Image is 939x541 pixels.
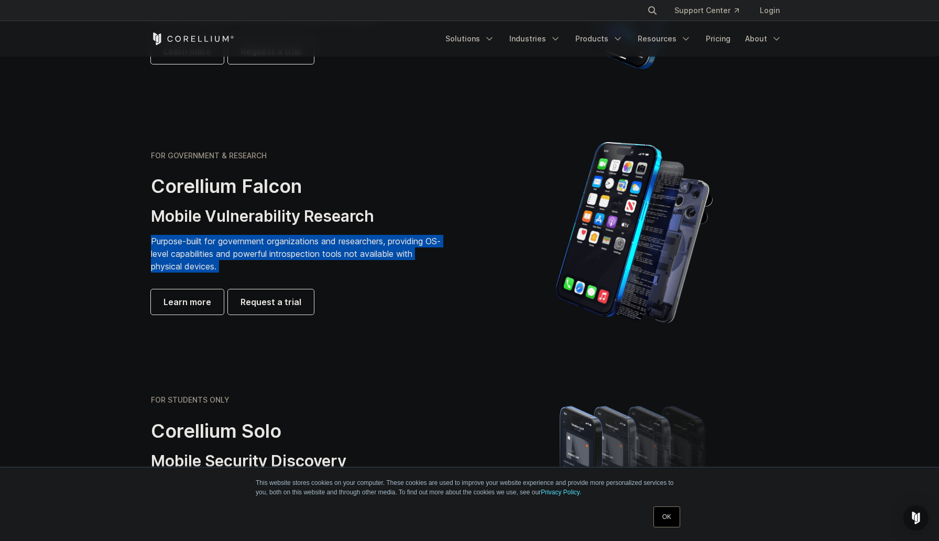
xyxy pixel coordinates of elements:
a: Pricing [700,29,737,48]
div: Navigation Menu [635,1,788,20]
div: Navigation Menu [439,29,788,48]
h3: Mobile Security Discovery [151,451,444,471]
span: Learn more [163,296,211,308]
a: About [739,29,788,48]
a: Login [751,1,788,20]
h3: Mobile Vulnerability Research [151,207,444,226]
a: Privacy Policy. [541,489,581,496]
img: iPhone model separated into the mechanics used to build the physical device. [555,141,713,324]
h2: Corellium Falcon [151,175,444,198]
div: Open Intercom Messenger [903,505,929,531]
a: Support Center [666,1,747,20]
button: Search [643,1,662,20]
a: Corellium Home [151,33,234,45]
span: Request a trial [241,296,301,308]
h2: Corellium Solo [151,419,444,443]
a: Request a trial [228,289,314,315]
p: Purpose-built for government organizations and researchers, providing OS-level capabilities and p... [151,235,444,273]
a: Industries [503,29,567,48]
a: Products [569,29,629,48]
a: Solutions [439,29,501,48]
a: OK [653,506,680,527]
a: Resources [631,29,697,48]
a: Learn more [151,289,224,315]
h6: FOR STUDENTS ONLY [151,395,230,405]
p: This website stores cookies on your computer. These cookies are used to improve your website expe... [256,478,683,497]
h6: FOR GOVERNMENT & RESEARCH [151,151,267,160]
